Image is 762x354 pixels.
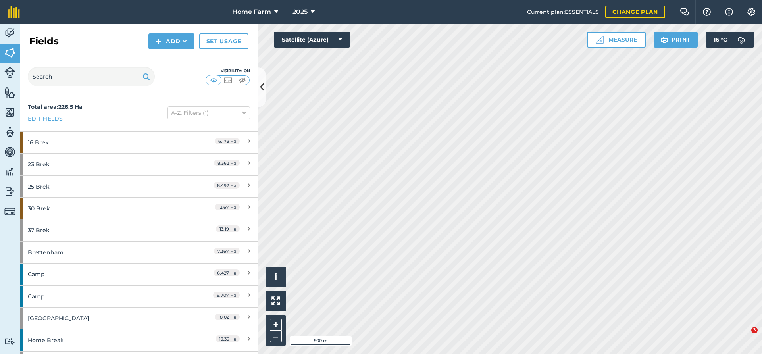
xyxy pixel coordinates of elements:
[706,32,754,48] button: 16 °C
[20,264,258,285] a: Camp6.427 Ha
[20,219,258,241] a: 37 Brek13.19 Ha
[215,204,240,210] span: 12.67 Ha
[587,32,646,48] button: Measure
[8,6,20,18] img: fieldmargin Logo
[4,87,15,98] img: svg+xml;base64,PHN2ZyB4bWxucz0iaHR0cDovL3d3dy53My5vcmcvMjAwMC9zdmciIHdpZHRoPSI1NiIgaGVpZ2h0PSI2MC...
[20,198,258,219] a: 30 Brek12.67 Ha
[266,267,286,287] button: i
[654,32,698,48] button: Print
[4,206,15,217] img: svg+xml;base64,PD94bWwgdmVyc2lvbj0iMS4wIiBlbmNvZGluZz0idXRmLTgiPz4KPCEtLSBHZW5lcmF0b3I6IEFkb2JlIE...
[209,76,219,84] img: svg+xml;base64,PHN2ZyB4bWxucz0iaHR0cDovL3d3dy53My5vcmcvMjAwMC9zdmciIHdpZHRoPSI1MCIgaGVpZ2h0PSI0MC...
[28,308,181,329] div: [GEOGRAPHIC_DATA]
[4,146,15,158] img: svg+xml;base64,PD94bWwgdmVyc2lvbj0iMS4wIiBlbmNvZGluZz0idXRmLTgiPz4KPCEtLSBHZW5lcmF0b3I6IEFkb2JlIE...
[28,242,181,263] div: Brettenham
[156,37,161,46] img: svg+xml;base64,PHN2ZyB4bWxucz0iaHR0cDovL3d3dy53My5vcmcvMjAwMC9zdmciIHdpZHRoPSIxNCIgaGVpZ2h0PSIyNC...
[214,160,240,166] span: 8.362 Ha
[28,198,181,219] div: 30 Brek
[232,7,271,17] span: Home Farm
[28,286,181,307] div: Camp
[292,7,308,17] span: 2025
[28,329,181,351] div: Home Break
[270,331,282,342] button: –
[28,67,155,86] input: Search
[605,6,665,18] a: Change plan
[4,106,15,118] img: svg+xml;base64,PHN2ZyB4bWxucz0iaHR0cDovL3d3dy53My5vcmcvMjAwMC9zdmciIHdpZHRoPSI1NiIgaGVpZ2h0PSI2MC...
[28,219,181,241] div: 37 Brek
[20,308,258,329] a: [GEOGRAPHIC_DATA]18.02 Ha
[4,27,15,39] img: svg+xml;base64,PD94bWwgdmVyc2lvbj0iMS4wIiBlbmNvZGluZz0idXRmLTgiPz4KPCEtLSBHZW5lcmF0b3I6IEFkb2JlIE...
[28,176,181,197] div: 25 Brek
[4,166,15,178] img: svg+xml;base64,PD94bWwgdmVyc2lvbj0iMS4wIiBlbmNvZGluZz0idXRmLTgiPz4KPCEtLSBHZW5lcmF0b3I6IEFkb2JlIE...
[20,329,258,351] a: Home Break13.35 Ha
[702,8,712,16] img: A question mark icon
[28,154,181,175] div: 23 Brek
[206,68,250,74] div: Visibility: On
[274,32,350,48] button: Satellite (Azure)
[20,242,258,263] a: Brettenham7.367 Ha
[270,319,282,331] button: +
[213,292,240,298] span: 6.707 Ha
[237,76,247,84] img: svg+xml;base64,PHN2ZyB4bWxucz0iaHR0cDovL3d3dy53My5vcmcvMjAwMC9zdmciIHdpZHRoPSI1MCIgaGVpZ2h0PSI0MC...
[4,47,15,59] img: svg+xml;base64,PHN2ZyB4bWxucz0iaHR0cDovL3d3dy53My5vcmcvMjAwMC9zdmciIHdpZHRoPSI1NiIgaGVpZ2h0PSI2MC...
[735,327,754,346] iframe: Intercom live chat
[680,8,689,16] img: Two speech bubbles overlapping with the left bubble in the forefront
[271,296,280,305] img: Four arrows, one pointing top left, one top right, one bottom right and the last bottom left
[167,106,250,119] button: A-Z, Filters (1)
[28,103,83,110] strong: Total area : 226.5 Ha
[216,335,240,342] span: 13.35 Ha
[29,35,59,48] h2: Fields
[747,8,756,16] img: A cog icon
[4,67,15,78] img: svg+xml;base64,PD94bWwgdmVyc2lvbj0iMS4wIiBlbmNvZGluZz0idXRmLTgiPz4KPCEtLSBHZW5lcmF0b3I6IEFkb2JlIE...
[751,327,758,333] span: 3
[216,225,240,232] span: 13.19 Ha
[215,138,240,144] span: 6.173 Ha
[20,286,258,307] a: Camp6.707 Ha
[214,182,240,189] span: 8.492 Ha
[142,72,150,81] img: svg+xml;base64,PHN2ZyB4bWxucz0iaHR0cDovL3d3dy53My5vcmcvMjAwMC9zdmciIHdpZHRoPSIxOSIgaGVpZ2h0PSIyNC...
[596,36,604,44] img: Ruler icon
[4,126,15,138] img: svg+xml;base64,PD94bWwgdmVyc2lvbj0iMS4wIiBlbmNvZGluZz0idXRmLTgiPz4KPCEtLSBHZW5lcmF0b3I6IEFkb2JlIE...
[661,35,668,44] img: svg+xml;base64,PHN2ZyB4bWxucz0iaHR0cDovL3d3dy53My5vcmcvMjAwMC9zdmciIHdpZHRoPSIxOSIgaGVpZ2h0PSIyNC...
[199,33,248,49] a: Set usage
[223,76,233,84] img: svg+xml;base64,PHN2ZyB4bWxucz0iaHR0cDovL3d3dy53My5vcmcvMjAwMC9zdmciIHdpZHRoPSI1MCIgaGVpZ2h0PSI0MC...
[20,132,258,153] a: 16 Brek6.173 Ha
[275,272,277,282] span: i
[215,314,240,320] span: 18.02 Ha
[4,186,15,198] img: svg+xml;base64,PD94bWwgdmVyc2lvbj0iMS4wIiBlbmNvZGluZz0idXRmLTgiPz4KPCEtLSBHZW5lcmF0b3I6IEFkb2JlIE...
[4,338,15,345] img: svg+xml;base64,PD94bWwgdmVyc2lvbj0iMS4wIiBlbmNvZGluZz0idXRmLTgiPz4KPCEtLSBHZW5lcmF0b3I6IEFkb2JlIE...
[28,114,63,123] a: Edit fields
[714,32,727,48] span: 16 ° C
[20,154,258,175] a: 23 Brek8.362 Ha
[148,33,194,49] button: Add
[28,264,181,285] div: Camp
[214,248,240,254] span: 7.367 Ha
[527,8,599,16] span: Current plan : ESSENTIALS
[20,176,258,197] a: 25 Brek8.492 Ha
[28,132,181,153] div: 16 Brek
[725,7,733,17] img: svg+xml;base64,PHN2ZyB4bWxucz0iaHR0cDovL3d3dy53My5vcmcvMjAwMC9zdmciIHdpZHRoPSIxNyIgaGVpZ2h0PSIxNy...
[214,269,240,276] span: 6.427 Ha
[733,32,749,48] img: svg+xml;base64,PD94bWwgdmVyc2lvbj0iMS4wIiBlbmNvZGluZz0idXRmLTgiPz4KPCEtLSBHZW5lcmF0b3I6IEFkb2JlIE...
